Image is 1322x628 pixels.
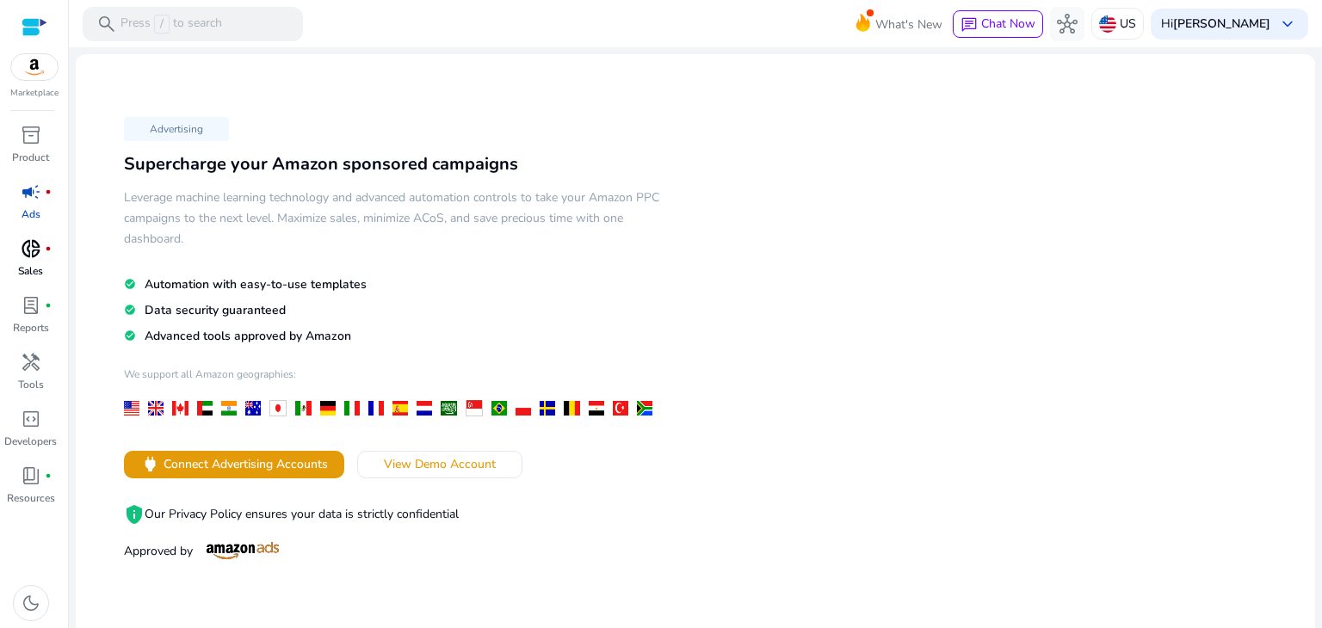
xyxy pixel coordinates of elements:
img: amazon.svg [11,54,58,80]
span: donut_small [21,238,41,259]
span: Connect Advertising Accounts [164,455,328,473]
b: [PERSON_NAME] [1173,15,1270,32]
span: fiber_manual_record [45,472,52,479]
button: hub [1050,7,1084,41]
button: chatChat Now [953,10,1043,38]
h4: We support all Amazon geographies: [124,367,661,394]
p: US [1120,9,1136,39]
span: dark_mode [21,593,41,613]
p: Our Privacy Policy ensures your data is strictly confidential [124,504,661,525]
span: handyman [21,352,41,372]
h5: Leverage machine learning technology and advanced automation controls to take your Amazon PPC cam... [124,188,661,249]
p: Reports [13,320,49,336]
span: fiber_manual_record [45,302,52,309]
p: Advertising [124,117,229,141]
mat-icon: check_circle [124,277,136,292]
span: chat [961,16,978,34]
span: Data security guaranteed [145,302,286,318]
span: / [154,15,170,34]
mat-icon: check_circle [124,329,136,343]
span: hub [1057,14,1078,34]
img: us.svg [1099,15,1116,33]
p: Marketplace [10,87,59,100]
span: search [96,14,117,34]
span: code_blocks [21,409,41,429]
p: Approved by [124,542,661,560]
span: lab_profile [21,295,41,316]
span: campaign [21,182,41,202]
button: View Demo Account [357,451,522,478]
span: What's New [875,9,942,40]
p: Hi [1161,18,1270,30]
mat-icon: privacy_tip [124,504,145,525]
p: Resources [7,490,55,506]
p: Press to search [120,15,222,34]
p: Tools [18,377,44,392]
span: power [140,454,160,474]
p: Product [12,150,49,165]
span: fiber_manual_record [45,188,52,195]
p: Ads [22,206,40,222]
span: Advanced tools approved by Amazon [145,328,351,344]
span: Automation with easy-to-use templates [145,276,367,292]
span: keyboard_arrow_down [1277,14,1298,34]
h3: Supercharge your Amazon sponsored campaigns [124,154,661,175]
button: powerConnect Advertising Accounts [124,451,344,478]
p: Developers [4,434,57,449]
mat-icon: check_circle [124,303,136,317]
span: book_4 [21,465,41,486]
p: Sales [18,263,43,279]
span: fiber_manual_record [45,245,52,252]
span: inventory_2 [21,125,41,145]
span: Chat Now [981,15,1035,32]
span: View Demo Account [384,455,496,473]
